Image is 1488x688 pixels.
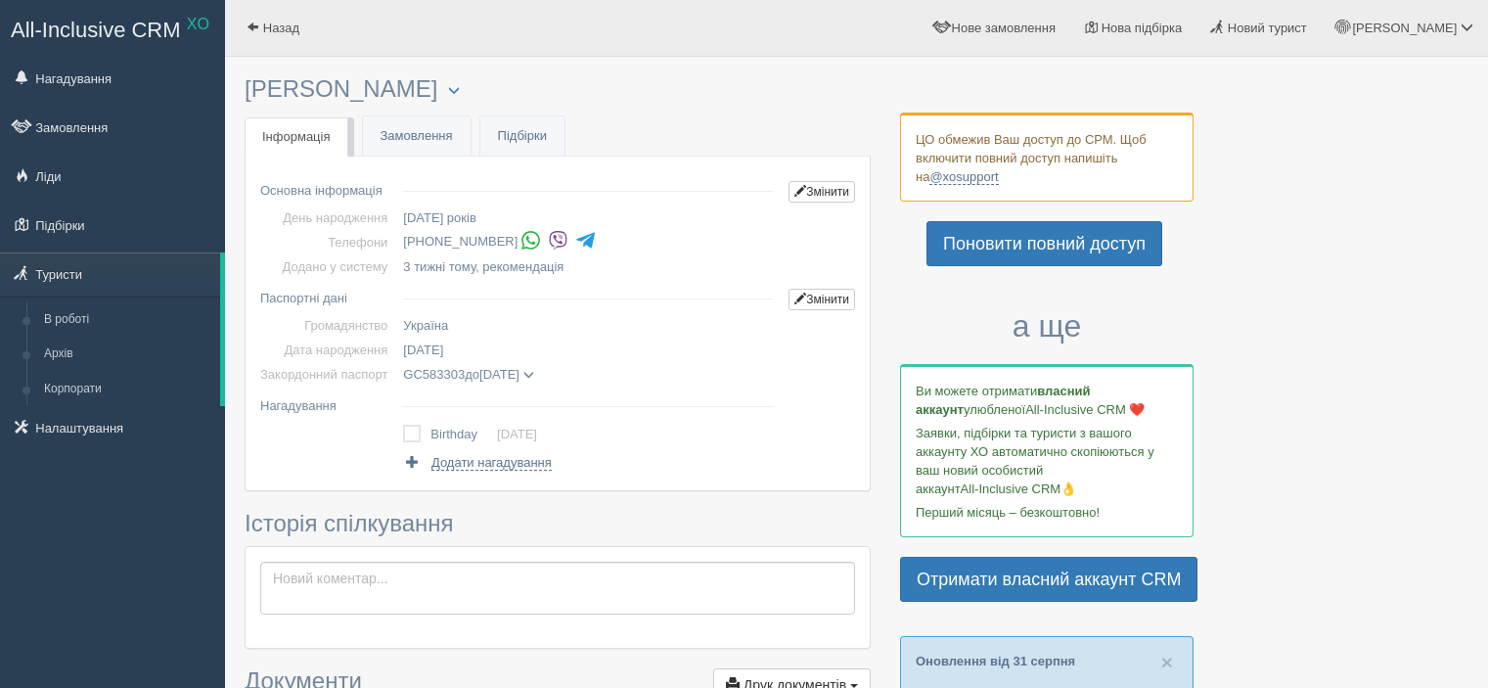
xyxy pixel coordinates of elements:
[916,654,1075,668] a: Оновлення від 31 серпня
[430,421,497,448] td: Birthday
[916,384,1091,417] b: власний аккаунт
[403,367,465,382] span: GC583303
[952,21,1056,35] span: Нове замовлення
[35,372,220,407] a: Корпорати
[35,337,220,372] a: Архів
[1161,652,1173,672] button: Close
[480,116,564,157] a: Підбірки
[1,1,224,55] a: All-Inclusive CRM XO
[497,427,537,441] a: [DATE]
[403,228,781,255] li: [PHONE_NUMBER]
[789,181,855,203] a: Змінити
[403,259,475,274] span: 3 тижні тому
[926,221,1162,266] a: Поновити повний доступ
[403,453,551,472] a: Додати нагадування
[916,424,1178,498] p: Заявки, підбірки та туристи з вашого аккаунту ХО автоматично скопіюються у ваш новий особистий ак...
[262,129,331,144] span: Інформація
[1228,21,1307,35] span: Новий турист
[260,171,395,206] td: Основна інформація
[403,343,443,357] span: [DATE]
[403,367,533,382] span: до
[11,18,181,42] span: All-Inclusive CRM
[260,338,395,362] td: Дата народження
[929,169,998,185] a: @xosupport
[245,76,871,103] h3: [PERSON_NAME]
[431,455,552,471] span: Додати нагадування
[260,313,395,338] td: Громадянство
[575,230,596,251] img: telegram-colored-4375108.svg
[35,302,220,338] a: В роботі
[520,230,541,251] img: whatsapp-colored.svg
[1025,402,1145,417] span: All-Inclusive CRM ❤️
[187,16,209,32] sup: XO
[263,21,299,35] span: Назад
[260,279,395,313] td: Паспортні дані
[961,482,1077,496] span: All-Inclusive CRM👌
[260,254,395,279] td: Додано у систему
[916,503,1178,522] p: Перший місяць – безкоштовно!
[245,511,871,536] h3: Історія спілкування
[916,382,1178,419] p: Ви можете отримати улюбленої
[260,362,395,387] td: Закордонний паспорт
[260,206,395,230] td: День народження
[1352,21,1457,35] span: [PERSON_NAME]
[1102,21,1183,35] span: Нова підбірка
[395,206,781,230] td: [DATE] років
[479,367,519,382] span: [DATE]
[260,387,395,418] td: Нагадування
[900,557,1197,602] a: Отримати власний аккаунт CRM
[789,289,855,310] a: Змінити
[548,230,568,251] img: viber-colored.svg
[260,230,395,254] td: Телефони
[363,116,471,157] a: Замовлення
[395,254,781,279] td: , рекомендація
[900,113,1194,202] div: ЦО обмежив Ваш доступ до СРМ. Щоб включити повний доступ напишіть на
[900,309,1194,344] h3: а ще
[1161,651,1173,673] span: ×
[245,117,348,158] a: Інформація
[395,313,781,338] td: Україна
